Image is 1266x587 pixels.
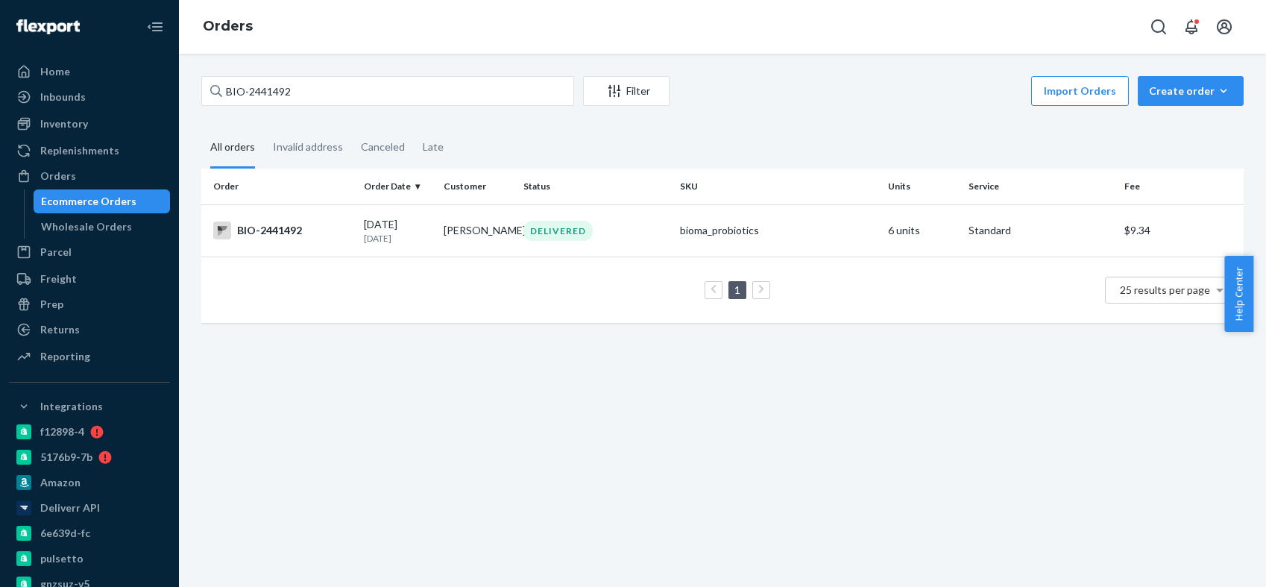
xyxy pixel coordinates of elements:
[583,76,670,106] button: Filter
[40,475,81,490] div: Amazon
[40,169,76,183] div: Orders
[9,496,170,520] a: Deliverr API
[9,267,170,291] a: Freight
[140,12,170,42] button: Close Navigation
[364,217,432,245] div: [DATE]
[438,204,517,257] td: [PERSON_NAME]
[9,139,170,163] a: Replenishments
[40,271,77,286] div: Freight
[40,297,63,312] div: Prep
[9,240,170,264] a: Parcel
[9,547,170,571] a: pulsetto
[364,232,432,245] p: [DATE]
[40,526,90,541] div: 6e639d-fc
[9,318,170,342] a: Returns
[423,128,444,166] div: Late
[1171,542,1251,580] iframe: Opens a widget where you can chat to one of our agents
[40,116,88,131] div: Inventory
[517,169,674,204] th: Status
[34,215,171,239] a: Wholesale Orders
[9,292,170,316] a: Prep
[523,221,593,241] div: DELIVERED
[9,471,170,495] a: Amazon
[41,194,136,209] div: Ecommerce Orders
[969,223,1113,238] p: Standard
[273,128,343,166] div: Invalid address
[963,169,1119,204] th: Service
[882,169,962,204] th: Units
[882,204,962,257] td: 6 units
[1177,12,1206,42] button: Open notifications
[680,223,877,238] div: bioma_probiotics
[201,169,358,204] th: Order
[9,445,170,469] a: 5176b9-7b
[40,450,92,465] div: 5176b9-7b
[1144,12,1174,42] button: Open Search Box
[40,245,72,260] div: Parcel
[674,169,883,204] th: SKU
[358,169,438,204] th: Order Date
[1224,256,1253,332] button: Help Center
[40,143,119,158] div: Replenishments
[40,349,90,364] div: Reporting
[40,399,103,414] div: Integrations
[1118,169,1244,204] th: Fee
[213,222,352,239] div: BIO-2441492
[40,500,100,515] div: Deliverr API
[1138,76,1244,106] button: Create order
[1118,204,1244,257] td: $9.34
[1031,76,1129,106] button: Import Orders
[203,18,253,34] a: Orders
[1120,283,1210,296] span: 25 results per page
[34,189,171,213] a: Ecommerce Orders
[1209,12,1239,42] button: Open account menu
[361,128,405,166] div: Canceled
[40,90,86,104] div: Inbounds
[191,5,265,48] ol: breadcrumbs
[16,19,80,34] img: Flexport logo
[9,420,170,444] a: f12898-4
[584,84,669,98] div: Filter
[40,64,70,79] div: Home
[40,322,80,337] div: Returns
[40,424,84,439] div: f12898-4
[444,180,511,192] div: Customer
[41,219,132,234] div: Wholesale Orders
[1149,84,1232,98] div: Create order
[201,76,574,106] input: Search orders
[9,85,170,109] a: Inbounds
[40,551,84,566] div: pulsetto
[9,60,170,84] a: Home
[9,164,170,188] a: Orders
[9,521,170,545] a: 6e639d-fc
[9,345,170,368] a: Reporting
[9,395,170,418] button: Integrations
[9,112,170,136] a: Inventory
[210,128,255,169] div: All orders
[731,283,743,296] a: Page 1 is your current page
